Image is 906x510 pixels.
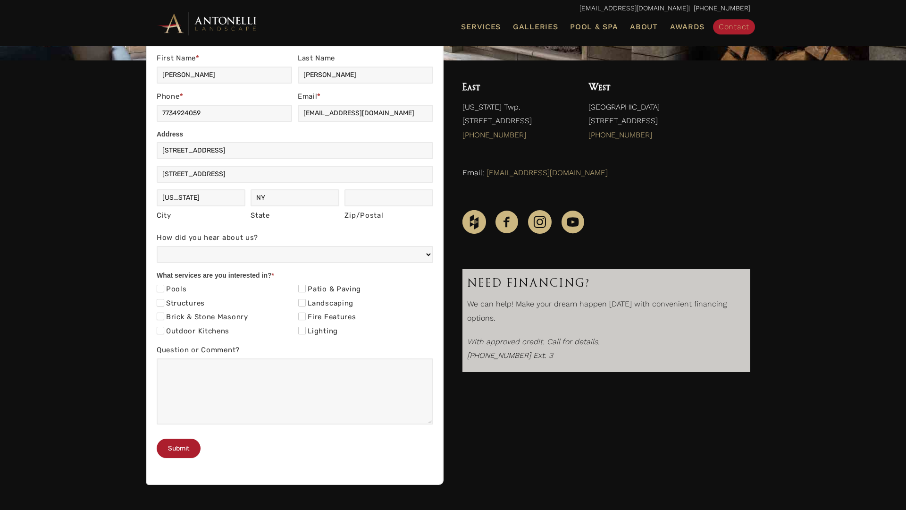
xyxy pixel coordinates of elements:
[566,21,621,33] a: Pool & Spa
[157,344,433,358] label: Question or Comment?
[570,22,618,31] span: Pool & Spa
[157,231,433,246] label: How did you hear about us?
[157,299,164,306] input: Structures
[487,168,608,177] a: [EMAIL_ADDRESS][DOMAIN_NAME]
[298,313,356,322] label: Fire Features
[462,168,484,177] span: Email:
[298,90,433,105] label: Email
[156,2,750,15] p: | [PHONE_NUMBER]
[588,79,750,95] h4: West
[157,90,292,105] label: Phone
[157,128,433,142] div: Address
[457,21,504,33] a: Services
[251,209,339,222] div: State
[462,100,570,147] p: [US_STATE] Twp. [STREET_ADDRESS]
[462,130,526,139] a: [PHONE_NUMBER]
[626,21,662,33] a: About
[588,100,750,147] p: [GEOGRAPHIC_DATA] [STREET_ADDRESS]
[462,210,486,234] img: Houzz
[157,327,229,336] label: Outdoor Kitchens
[298,299,353,308] label: Landscaping
[298,52,433,67] label: Last Name
[513,22,558,31] span: Galleries
[157,270,433,283] div: What services are you interested in?
[298,313,306,320] input: Fire Features
[298,327,306,334] input: Lighting
[157,285,187,294] label: Pools
[579,4,688,12] a: [EMAIL_ADDRESS][DOMAIN_NAME]
[467,274,746,292] h3: Need Financing?
[344,209,433,222] div: Zip/Postal
[298,327,338,336] label: Lighting
[461,23,501,31] span: Services
[713,19,755,34] a: Contact
[157,313,248,322] label: Brick & Stone Masonry
[157,52,292,67] label: First Name
[157,439,201,458] button: Submit
[157,299,205,308] label: Structures
[298,285,306,292] input: Patio & Paving
[156,10,260,36] img: Antonelli Horizontal Logo
[467,351,553,360] em: [PHONE_NUMBER] Ext. 3
[157,285,164,292] input: Pools
[630,23,658,31] span: About
[467,337,600,346] i: With approved credit. Call for details.
[588,130,652,139] a: [PHONE_NUMBER]
[670,22,705,31] span: Awards
[157,313,164,320] input: Brick & Stone Masonry
[719,22,749,31] span: Contact
[509,21,562,33] a: Galleries
[298,285,361,294] label: Patio & Paving
[467,297,746,330] p: We can help! Make your dream happen [DATE] with convenient financing options.
[157,209,245,222] div: City
[298,299,306,306] input: Landscaping
[666,21,708,33] a: Awards
[251,189,339,206] input: Michigan
[157,327,164,334] input: Outdoor Kitchens
[462,79,570,95] h4: East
